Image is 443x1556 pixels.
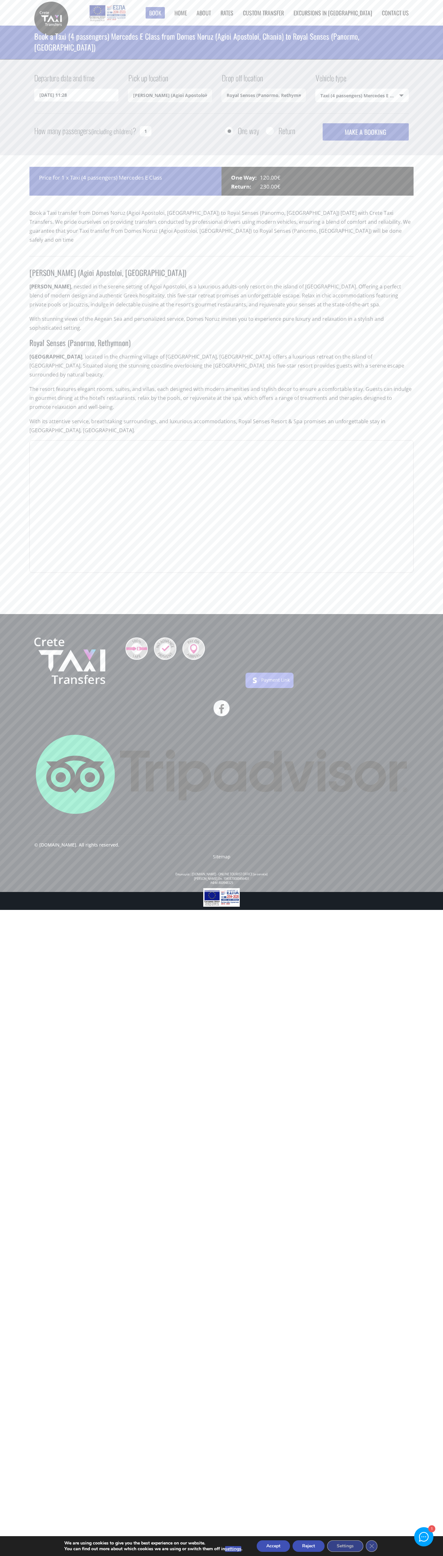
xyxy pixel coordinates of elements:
[125,637,148,660] img: 100% Safe
[231,182,260,191] span: Return:
[29,417,414,440] p: With its attentive service, breathtaking surroundings, and luxurious accommodations, Royal Senses...
[203,888,240,907] img: e-bannersEUERDF180X90.jpg
[34,72,94,89] label: Departure date and time
[128,89,212,102] input: Select pickup location
[250,675,260,685] img: stripe
[88,3,126,22] img: e-bannersEUERDF180X90.jpg
[221,72,263,89] label: Drop off location
[29,208,414,250] p: Book a Taxi transfer from Domes Noruz (Agioi Apostoloi, [GEOGRAPHIC_DATA]) to Royal Senses (Panor...
[34,637,105,684] img: Crete Taxi Transfers
[261,677,290,683] a: Payment Link
[34,872,409,885] div: Επωνυμία : [DOMAIN_NAME] - ONLINE TOURIST OFFICE (e-service) [PERSON_NAME].Επ. 1041Ε70000456401 Α...
[29,352,414,385] p: , located in the charming village of [GEOGRAPHIC_DATA], [GEOGRAPHIC_DATA], offers a luxurious ret...
[29,314,414,338] p: With stunning views of the Aegean Sea and personalized service, Domes Noruz invites you to experi...
[174,9,187,17] a: Home
[197,9,211,17] a: About
[221,9,233,17] a: Rates
[294,9,372,17] a: Excursions in [GEOGRAPHIC_DATA]
[201,89,212,102] a: Show All Items
[257,1540,290,1552] button: Accept
[34,123,136,139] label: How many passengers ?
[316,89,409,102] span: Taxi (4 passengers) Mercedes E Class
[221,167,414,196] div: 120.00€ 230.00€
[294,89,305,102] a: Show All Items
[34,26,409,58] h1: Book a Taxi (4 passengers) Mercedes E Class from Domes Noruz (Agioi Apostoloi, Chania) to Royal S...
[213,854,230,860] a: Sitemap
[64,1540,242,1546] p: We are using cookies to give you the best experience on our website.
[293,1540,325,1552] button: Reject
[221,89,306,102] input: Select drop-off location
[64,1546,242,1552] p: You can find out more about which cookies we are using or switch them off in .
[128,72,168,89] label: Pick up location
[29,268,414,282] h3: [PERSON_NAME] (Agioi Apostoloi, [GEOGRAPHIC_DATA])
[36,735,407,814] img: TripAdvisor
[315,72,346,89] label: Vehicle type
[146,7,165,19] a: Book
[231,173,260,182] span: One Way:
[243,9,284,17] a: Custom Transfer
[154,637,176,660] img: No Advance Payment
[29,167,221,196] div: Price for 1 x Taxi (4 passengers) Mercedes E Class
[29,282,414,314] p: , nestled in the serene setting of Agioi Apostoloi, is a luxurious adults-only resort on the isla...
[213,700,230,716] a: facebook
[34,14,68,21] a: Crete Taxi Transfers | Book a Taxi transfer from Domes Noruz (Agioi Apostoloi, Chania) to Royal S...
[29,338,414,352] h3: Royal Senses (Panormo, Rethymnon)
[29,385,414,417] p: The resort features elegant rooms, suites, and villas, each designed with modern amenities and st...
[29,283,71,290] strong: [PERSON_NAME]
[238,127,259,135] label: One way
[382,9,409,17] a: Contact us
[91,126,133,136] small: (including children)
[323,123,409,141] button: MAKE A BOOKING
[34,842,119,854] p: © [DOMAIN_NAME]. All rights reserved.
[327,1540,363,1552] button: Settings
[225,1546,241,1552] button: settings
[34,2,68,36] img: Crete Taxi Transfers | Book a Taxi transfer from Domes Noruz (Agioi Apostoloi, Chania) to Royal S...
[29,353,82,360] strong: [GEOGRAPHIC_DATA]
[278,127,295,135] label: Return
[366,1540,377,1552] button: Close GDPR Cookie Banner
[182,637,205,660] img: Pay On Arrival
[428,1526,435,1533] div: 1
